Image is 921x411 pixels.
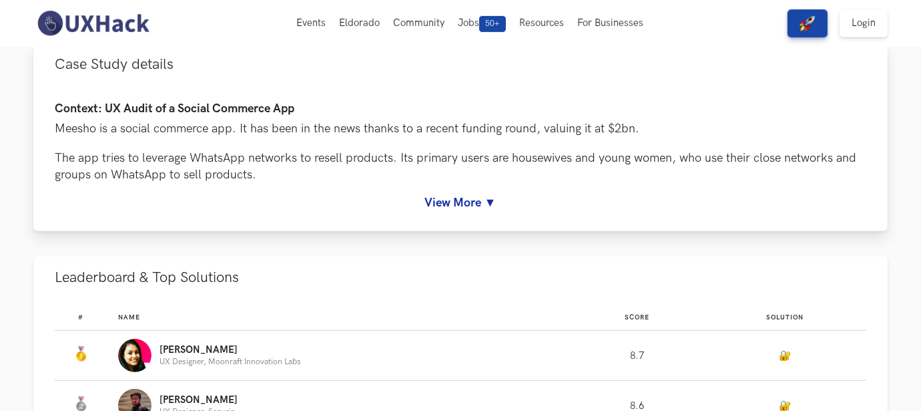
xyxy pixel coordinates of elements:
[118,313,140,321] span: Name
[571,331,704,381] td: 8.7
[625,313,649,321] span: Score
[55,269,239,287] span: Leaderboard & Top Solutions
[800,15,816,31] img: rocket
[766,313,804,321] span: Solution
[78,313,83,321] span: #
[55,196,866,210] a: View More ▼
[840,9,888,37] a: Login
[73,346,89,362] img: Gold Medal
[33,43,888,86] button: Case Study details
[55,120,866,137] p: Meesho is a social commerce app. It has been in the news thanks to a recent funding round, valuin...
[33,257,888,299] button: Leaderboard & Top Solutions
[160,345,301,356] p: [PERSON_NAME]
[160,358,301,366] p: UX Designer, Moonraft Innovation Labs
[479,16,506,32] span: 50+
[118,339,151,372] img: Profile photo
[779,350,791,362] a: 🔐
[33,86,888,231] div: Case Study details
[160,395,238,406] p: [PERSON_NAME]
[33,9,152,37] img: UXHack-logo.png
[55,102,866,116] h4: Context: UX Audit of a Social Commerce App
[55,150,866,183] p: The app tries to leverage WhatsApp networks to resell products. Its primary users are housewives ...
[55,55,174,74] span: Case Study details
